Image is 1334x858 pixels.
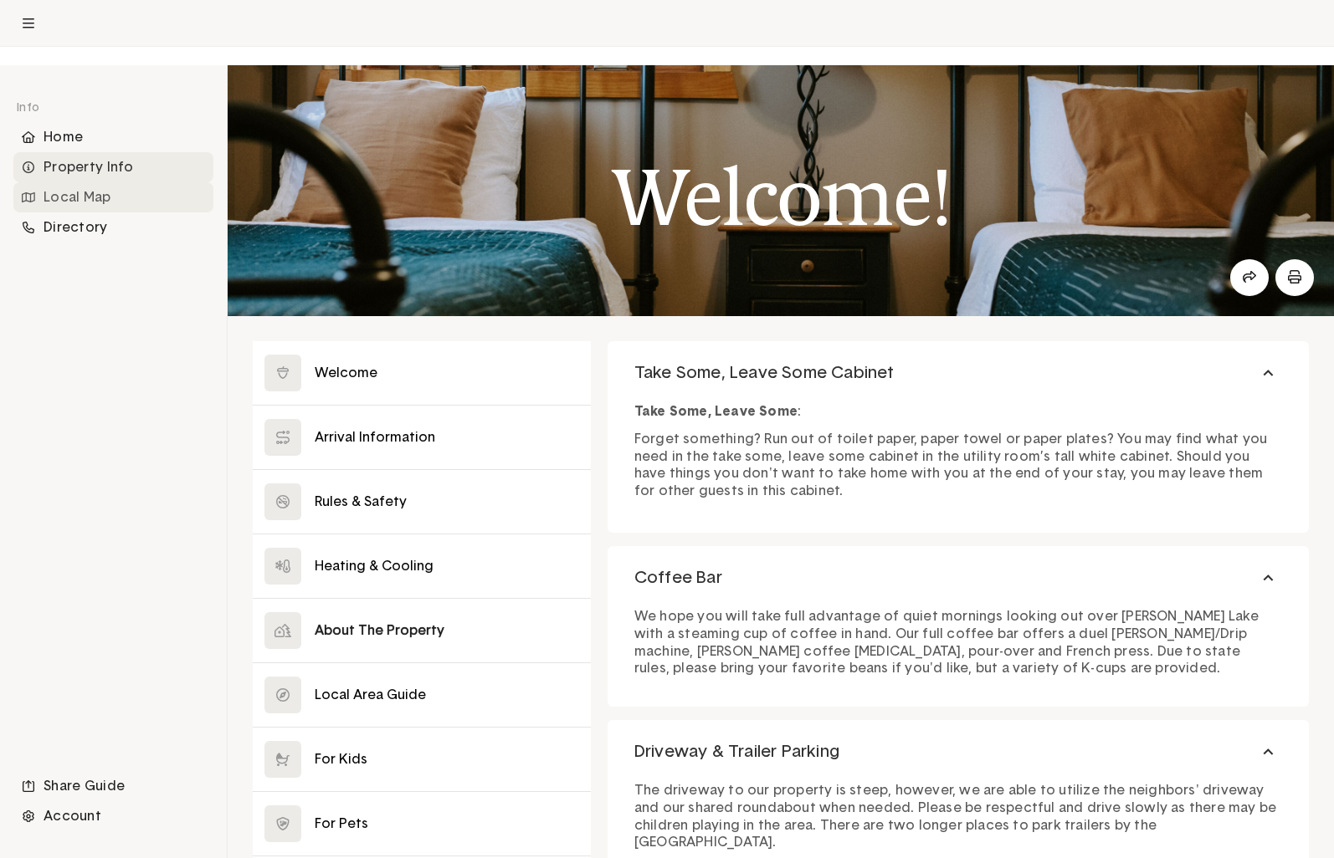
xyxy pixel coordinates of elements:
[13,801,213,831] div: Account
[634,608,1282,677] p: We hope you will take full advantage of quiet mornings looking out over [PERSON_NAME] Lake with a...
[13,122,213,152] div: Home
[13,182,213,212] li: Navigation item
[13,152,213,182] div: Property Info
[13,212,213,243] div: Directory
[13,122,213,152] li: Navigation item
[608,546,1309,610] button: Coffee Bar
[13,801,213,831] li: Navigation item
[13,182,213,212] div: Local Map
[634,431,1282,500] p: Forget something? Run out of toilet paper, paper towel or paper plates? You may find what you nee...
[634,405,798,418] strong: Take Some, Leave Some
[634,567,722,589] span: Coffee Bar
[634,403,1282,421] p: :
[608,341,1309,405] button: Take Some, Leave Some Cabinet
[634,741,839,763] span: Driveway & Trailer Parking
[13,771,213,801] div: Share Guide
[611,153,952,242] h1: Welcome!
[13,152,213,182] li: Navigation item
[634,362,895,384] span: Take Some, Leave Some Cabinet
[608,720,1309,784] button: Driveway & Trailer Parking
[634,782,1282,851] p: The driveway to our property is steep, however, we are able to utilize the neighbors' driveway an...
[13,771,213,801] li: Navigation item
[13,212,213,243] li: Navigation item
